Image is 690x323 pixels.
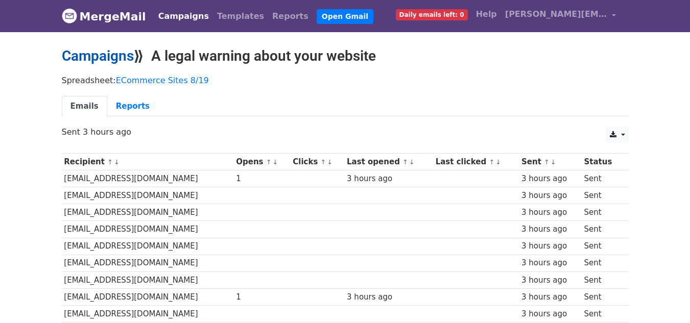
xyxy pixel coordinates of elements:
td: [EMAIL_ADDRESS][DOMAIN_NAME] [62,271,234,288]
th: Last clicked [433,154,519,170]
a: Help [472,4,501,24]
span: Daily emails left: 0 [396,9,468,20]
td: [EMAIL_ADDRESS][DOMAIN_NAME] [62,288,234,305]
p: Sent 3 hours ago [62,127,629,137]
a: Daily emails left: 0 [392,4,472,24]
a: ↑ [489,158,494,166]
div: 3 hours ago [521,240,579,252]
div: 1 [236,173,288,185]
td: Sent [582,255,623,271]
a: ↑ [321,158,326,166]
a: ↑ [266,158,272,166]
td: Sent [582,187,623,204]
td: Sent [582,288,623,305]
th: Last opened [344,154,433,170]
div: 3 hours ago [347,291,431,303]
a: Reports [107,96,158,117]
a: ↑ [544,158,550,166]
div: 3 hours ago [521,308,579,320]
td: [EMAIL_ADDRESS][DOMAIN_NAME] [62,221,234,238]
div: 3 hours ago [521,275,579,286]
iframe: Chat Widget [639,274,690,323]
td: [EMAIL_ADDRESS][DOMAIN_NAME] [62,170,234,187]
div: 3 hours ago [521,257,579,269]
span: [PERSON_NAME][EMAIL_ADDRESS][DOMAIN_NAME] [505,8,607,20]
div: 3 hours ago [521,291,579,303]
th: Clicks [290,154,344,170]
a: ↓ [114,158,120,166]
a: ↑ [402,158,408,166]
td: [EMAIL_ADDRESS][DOMAIN_NAME] [62,187,234,204]
img: MergeMail logo [62,8,77,23]
td: Sent [582,221,623,238]
td: Sent [582,204,623,221]
a: Templates [213,6,268,27]
th: Sent [519,154,581,170]
div: 3 hours ago [521,190,579,202]
td: Sent [582,238,623,255]
td: Sent [582,305,623,322]
a: ECommerce Sites 8/19 [116,76,209,85]
td: [EMAIL_ADDRESS][DOMAIN_NAME] [62,305,234,322]
a: ↑ [107,158,113,166]
div: 3 hours ago [521,223,579,235]
th: Recipient [62,154,234,170]
a: ↓ [327,158,332,166]
a: ↓ [551,158,556,166]
div: 3 hours ago [521,173,579,185]
td: Sent [582,271,623,288]
a: Emails [62,96,107,117]
h2: ⟫ A legal warning about your website [62,47,629,65]
a: Reports [268,6,313,27]
a: Campaigns [62,47,134,64]
td: [EMAIL_ADDRESS][DOMAIN_NAME] [62,255,234,271]
a: ↓ [409,158,415,166]
p: Spreadsheet: [62,75,629,86]
td: Sent [582,170,623,187]
div: 3 hours ago [347,173,431,185]
a: [PERSON_NAME][EMAIL_ADDRESS][DOMAIN_NAME] [501,4,621,28]
td: [EMAIL_ADDRESS][DOMAIN_NAME] [62,238,234,255]
th: Status [582,154,623,170]
div: 1 [236,291,288,303]
a: MergeMail [62,6,146,27]
td: [EMAIL_ADDRESS][DOMAIN_NAME] [62,204,234,221]
a: Campaigns [154,6,213,27]
th: Opens [233,154,290,170]
a: Open Gmail [317,9,373,24]
a: ↓ [495,158,501,166]
a: ↓ [273,158,278,166]
div: 3 hours ago [521,207,579,218]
